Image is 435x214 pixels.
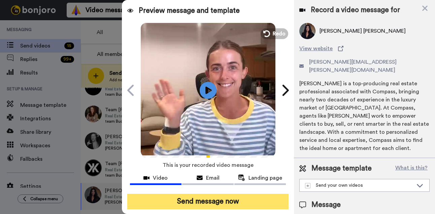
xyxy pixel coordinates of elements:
[393,163,430,174] button: What is this?
[299,80,430,152] div: [PERSON_NAME] is a top-producing real estate professional associated with Compass, bringing nearl...
[305,183,310,188] img: demo-template.svg
[153,174,168,182] span: Video
[127,194,289,209] button: Send message now
[248,174,282,182] span: Landing page
[309,58,430,74] span: [PERSON_NAME][EMAIL_ADDRESS][PERSON_NAME][DOMAIN_NAME]
[311,200,341,210] span: Message
[311,163,372,174] span: Message template
[206,174,220,182] span: Email
[163,158,254,173] span: This is your recorded video message
[299,44,333,53] span: View website
[299,44,430,53] a: View website
[305,182,413,189] div: Send your own videos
